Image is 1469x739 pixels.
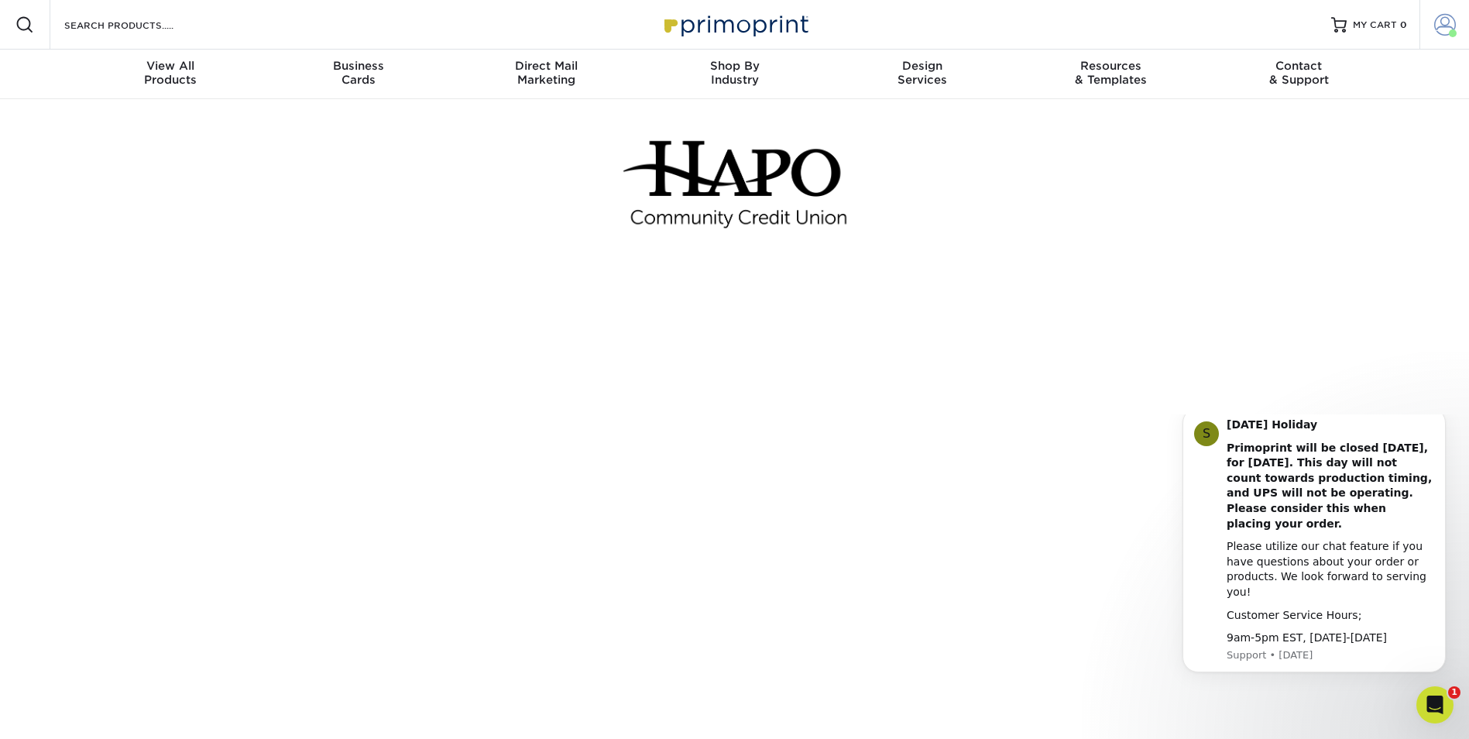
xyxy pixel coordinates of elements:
div: Message content [67,3,275,232]
iframe: Intercom live chat [1416,686,1454,724]
iframe: Intercom notifications message [1159,414,1469,697]
input: SEARCH PRODUCTS..... [63,15,214,34]
a: Direct MailMarketing [452,50,640,99]
div: Marketing [452,59,640,87]
span: 1 [1448,686,1460,699]
div: Customer Service Hours; [67,194,275,209]
div: Services [829,59,1017,87]
span: Contact [1205,59,1393,73]
span: Direct Mail [452,59,640,73]
div: Cards [264,59,452,87]
img: Primoprint [657,8,812,41]
div: & Templates [1017,59,1205,87]
a: View AllProducts [77,50,265,99]
img: Hapo Community Credit Union [619,136,851,233]
a: BusinessCards [264,50,452,99]
span: View All [77,59,265,73]
span: Resources [1017,59,1205,73]
span: 0 [1400,19,1407,30]
b: [DATE] Holiday [67,4,158,16]
span: Design [829,59,1017,73]
div: & Support [1205,59,1393,87]
span: Shop By [640,59,829,73]
b: Primoprint will be closed [DATE], for [DATE]. This day will not count towards production timing, ... [67,27,273,115]
div: Products [77,59,265,87]
a: Shop ByIndustry [640,50,829,99]
a: DesignServices [829,50,1017,99]
a: Contact& Support [1205,50,1393,99]
div: Profile image for Support [35,7,60,32]
p: Message from Support, sent 1d ago [67,234,275,248]
a: Resources& Templates [1017,50,1205,99]
span: MY CART [1353,19,1397,32]
div: Please utilize our chat feature if you have questions about your order or products. We look forwa... [67,125,275,185]
div: Industry [640,59,829,87]
span: Business [264,59,452,73]
div: 9am-5pm EST, [DATE]-[DATE] [67,216,275,232]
